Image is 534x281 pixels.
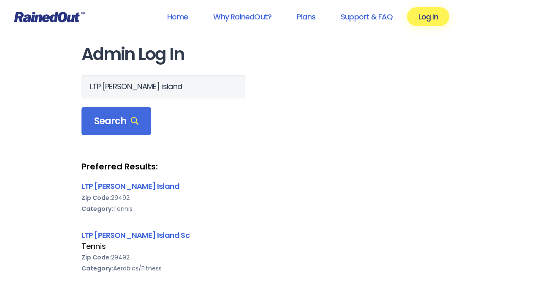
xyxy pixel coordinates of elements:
input: Search Orgs… [81,75,245,98]
div: 29492 [81,252,453,263]
a: Log In [407,7,449,26]
h1: Admin Log In [81,45,453,64]
div: Tennis [81,203,453,214]
a: Plans [286,7,326,26]
a: Why RainedOut? [202,7,282,26]
a: LTP [PERSON_NAME] Island Sc [81,230,190,240]
strong: Preferred Results: [81,161,453,172]
b: Category: [81,205,113,213]
div: Search [81,107,152,136]
b: Category: [81,264,113,273]
span: Search [94,115,139,127]
div: LTP [PERSON_NAME] Island Sc [81,229,453,241]
div: Aerobics/Fitness [81,263,453,274]
a: Home [156,7,199,26]
b: Zip Code: [81,194,111,202]
div: LTP [PERSON_NAME] Island [81,180,453,192]
b: Zip Code: [81,253,111,262]
a: Support & FAQ [330,7,404,26]
div: 29492 [81,192,453,203]
div: Tennis [81,241,453,252]
a: LTP [PERSON_NAME] Island [81,181,180,191]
